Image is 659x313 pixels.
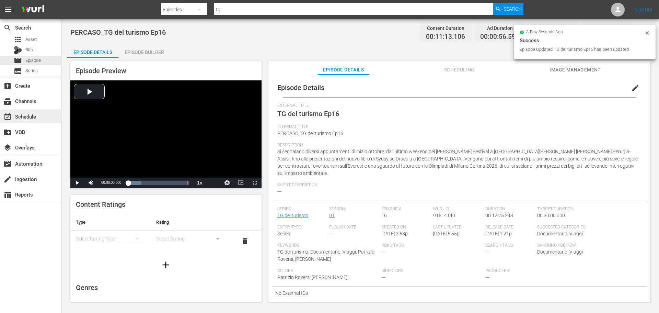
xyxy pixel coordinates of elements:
span: edit [631,84,639,92]
div: Episode Updated TG del turismo Ep16 has been updated [520,46,643,53]
a: TG del turismo [277,213,308,218]
span: Producers [485,268,586,274]
span: Target Duration: [537,206,638,212]
button: Episode Details [67,44,118,58]
span: Bits [25,46,33,53]
span: Episode #: [381,206,430,212]
span: menu [4,5,12,14]
span: [DATE] 1:21p [485,231,512,236]
span: Duration: [485,206,534,212]
span: Internal Title [277,124,638,130]
span: 16 [381,213,387,218]
span: Release Date: [485,225,534,230]
div: Progress Bar [128,181,189,185]
span: Series [277,231,290,236]
span: --- [485,249,489,255]
th: Type [70,214,151,231]
span: delete [241,237,249,245]
span: Keywords: [277,243,378,248]
span: Asset [14,35,22,44]
div: Bits [14,46,22,54]
span: Asset [25,36,37,43]
span: Episode Details [277,83,324,92]
span: 00:00:00.000 [101,181,121,185]
span: Genres [76,283,98,292]
div: Total Duration [589,23,628,33]
span: Overlays [3,144,12,152]
span: Created On: [381,225,430,230]
span: Content Ratings [76,200,125,209]
div: Content Duration [426,23,465,33]
span: Short Description [277,182,638,188]
span: Schedule [3,113,12,121]
span: Description [277,143,638,148]
span: Last Updated: [433,225,482,230]
span: VOD [3,128,12,136]
button: delete [237,233,253,249]
span: [DATE] 2:58p [381,231,408,236]
span: Image Management [550,66,601,74]
span: 00:11:13.106 [426,33,465,41]
div: Video Player [70,80,262,188]
span: Ingestion [3,175,12,183]
span: Scheduling [433,66,485,74]
span: Episode Preview [76,67,126,75]
span: --- [277,189,281,194]
span: Documentario, Viaggi [537,231,583,236]
span: Automation [3,160,12,168]
span: --- [381,249,385,255]
span: Create [3,82,12,90]
span: Episode Details [318,66,369,74]
div: No External IDs [272,287,647,299]
span: Search [504,3,522,15]
span: Actors [277,268,378,274]
button: Play [70,178,84,188]
span: Wurl ID: [433,206,482,212]
span: Series [25,67,38,74]
span: External Title [277,103,638,109]
span: Episode [14,56,22,65]
span: TG del turismo, Documentario, Viaggi, Patrizio Roversi, [PERSON_NAME] [277,249,374,262]
span: Channels [3,97,12,105]
img: ans4CAIJ8jUAAAAAAAAAAAAAAAAAAAAAAAAgQb4GAAAAAAAAAAAAAAAAAAAAAAAAJMjXAAAAAAAAAAAAAAAAAAAAAAAAgAT5G... [16,2,49,18]
div: Episode Details [67,44,118,60]
span: --- [329,231,333,236]
span: PERCASO_TG del turismo Ep16 [70,28,166,36]
div: Success [520,36,650,45]
span: --- [381,275,385,280]
button: Picture-in-Picture [234,178,248,188]
span: Entry Type: [277,225,326,230]
span: TG del turismo Ep16 [277,110,339,118]
button: Playback Rate [193,178,207,188]
th: Rating [151,214,231,231]
button: Search [493,3,523,15]
button: edit [627,80,644,96]
span: Directors [381,268,482,274]
button: Mute [84,178,98,188]
button: Jump To Time [220,178,234,188]
span: Documentario ,Viaggi [537,249,583,255]
table: simple table [70,214,262,252]
span: 00:12:25.248 [485,213,513,218]
span: Series: [277,206,326,212]
span: Reports [3,191,12,199]
div: Ad Duration [480,23,519,33]
span: Publish Date: [329,225,378,230]
span: 00:00:56.590 [480,33,519,41]
span: Season: [329,206,378,212]
span: Search [3,24,12,32]
a: 01 [329,213,335,218]
span: Roku Tags: [381,243,482,248]
div: Promo Duration [534,23,574,33]
span: [DATE] 5:55p [433,231,460,236]
span: Episode [25,57,41,64]
span: --- [485,275,489,280]
span: a few seconds ago [526,30,563,35]
span: Search Tags: [485,243,534,248]
div: Episode Builder [118,44,170,60]
span: Si segnalano diversi appuntamenti di inizio ottobre: dall'ultimo weekend del [PERSON_NAME] Festiv... [277,149,638,176]
button: Fullscreen [248,178,262,188]
span: 00:30:00.000 [537,213,565,218]
button: Episode Builder [118,44,170,58]
span: PERCASO_TG del turismo Ep16 [277,131,343,136]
